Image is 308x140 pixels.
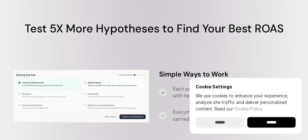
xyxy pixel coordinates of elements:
h3: Simple Ways to Work [159,69,296,79]
h4: Each page is organized for specific tasks with helpful guides [173,86,296,100]
img: tick icon [161,114,165,118]
p: We use cookies to enhance your experience, analyze site traffic and deliver personalized content. [196,92,296,112]
img: tick icon [161,91,165,95]
span: Read our . [214,106,263,111]
h6: Cookie Settings [196,84,296,89]
a: Cookie Policy [234,106,262,111]
h1: Test 5X More Hypotheses to Find Your Best ROAS [12,5,296,36]
p: Everything connected as you work, with context carried through each step [173,109,296,123]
